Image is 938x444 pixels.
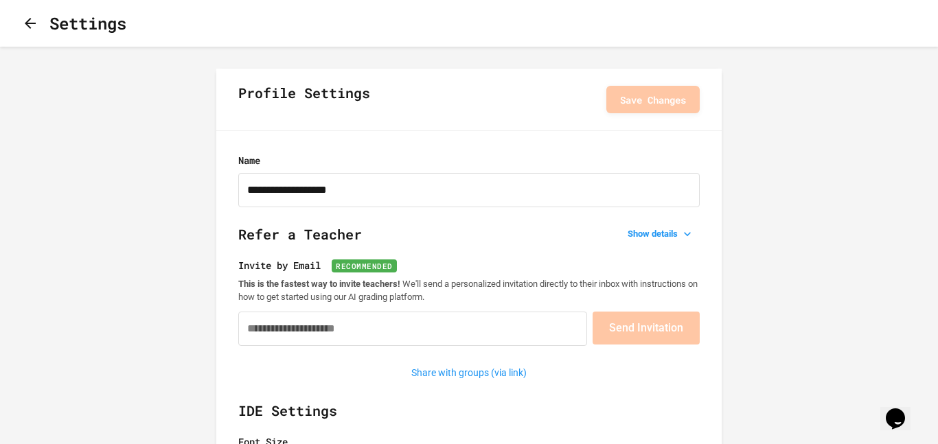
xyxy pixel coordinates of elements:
h2: IDE Settings [238,400,700,434]
strong: This is the fastest way to invite teachers! [238,279,400,289]
h2: Profile Settings [238,82,370,117]
button: Send Invitation [593,312,700,344]
label: Name [238,153,700,167]
h1: Settings [49,11,126,36]
iframe: chat widget [880,389,924,430]
h2: Refer a Teacher [238,224,700,258]
button: Show details [622,224,700,244]
button: Share with groups (via link) [404,362,534,384]
label: Invite by Email [238,258,700,272]
span: Recommended [332,259,397,272]
button: Save Changes [606,86,700,113]
p: We'll send a personalized invitation directly to their inbox with instructions on how to get star... [238,278,700,303]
